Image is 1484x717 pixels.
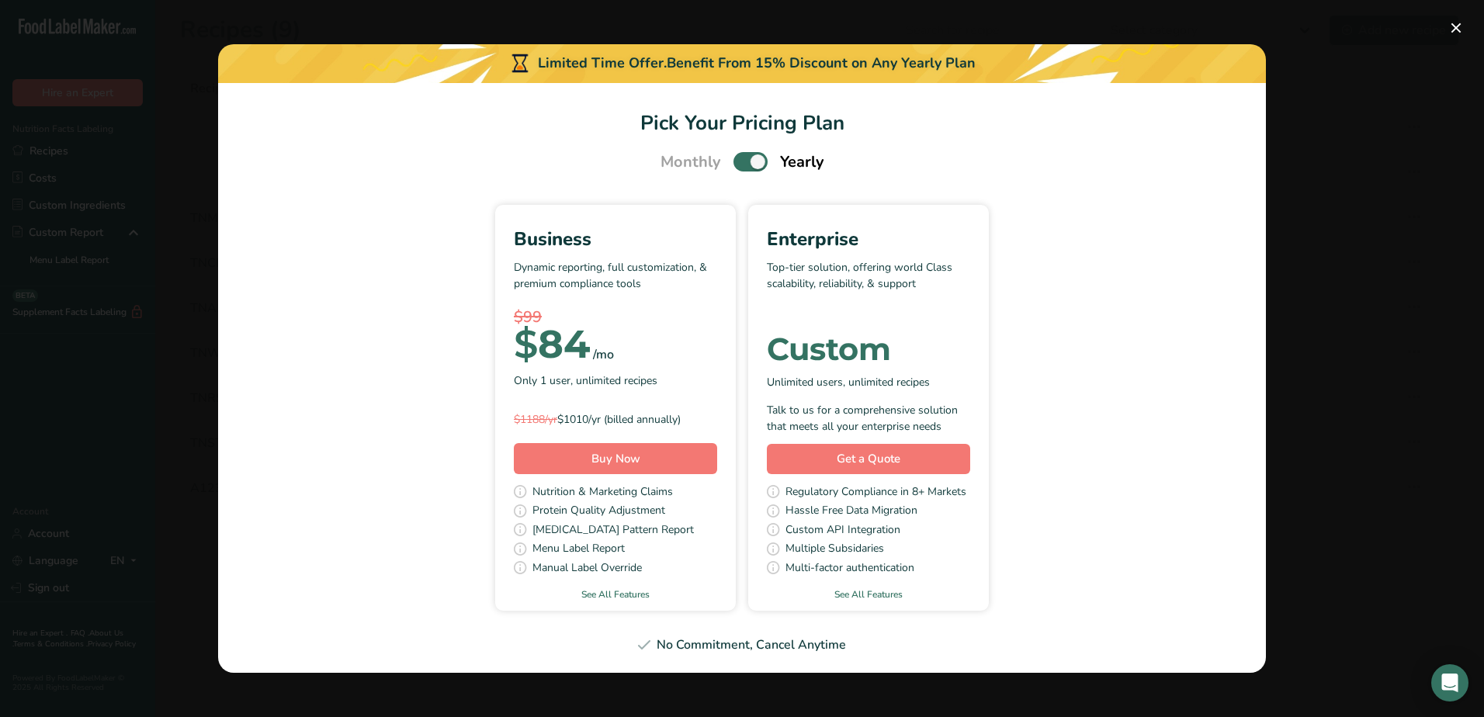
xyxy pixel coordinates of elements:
span: Unlimited users, unlimited recipes [767,374,930,390]
h1: Pick Your Pricing Plan [237,108,1247,138]
span: Get a Quote [837,450,900,468]
div: Business [514,225,717,253]
span: [MEDICAL_DATA] Pattern Report [532,521,694,541]
div: $99 [514,306,717,329]
span: Yearly [780,151,824,174]
span: Buy Now [591,451,640,466]
div: /mo [593,345,614,364]
span: Multiple Subsidaries [785,540,884,559]
button: Buy Now [514,443,717,474]
div: Talk to us for a comprehensive solution that meets all your enterprise needs [767,402,970,435]
a: Get a Quote [767,444,970,474]
div: $1010/yr (billed annually) [514,411,717,428]
span: Hassle Free Data Migration [785,502,917,521]
span: $ [514,320,538,368]
div: Limited Time Offer. [218,44,1266,83]
span: $1188/yr [514,412,557,427]
p: Top-tier solution, offering world Class scalability, reliability, & support [767,259,970,306]
span: Monthly [661,151,721,174]
div: Custom [767,334,970,365]
span: Custom API Integration [785,521,900,541]
div: Open Intercom Messenger [1431,664,1468,701]
div: 84 [514,329,590,360]
span: Regulatory Compliance in 8+ Markets [785,483,966,503]
span: Protein Quality Adjustment [532,502,665,521]
span: Manual Label Override [532,559,642,579]
a: See All Features [495,587,736,601]
div: No Commitment, Cancel Anytime [237,636,1247,654]
a: See All Features [748,587,989,601]
div: Enterprise [767,225,970,253]
p: Dynamic reporting, full customization, & premium compliance tools [514,259,717,306]
span: Nutrition & Marketing Claims [532,483,673,503]
span: Only 1 user, unlimited recipes [514,372,657,389]
span: Menu Label Report [532,540,625,559]
div: Benefit From 15% Discount on Any Yearly Plan [667,53,976,74]
span: Multi-factor authentication [785,559,914,579]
